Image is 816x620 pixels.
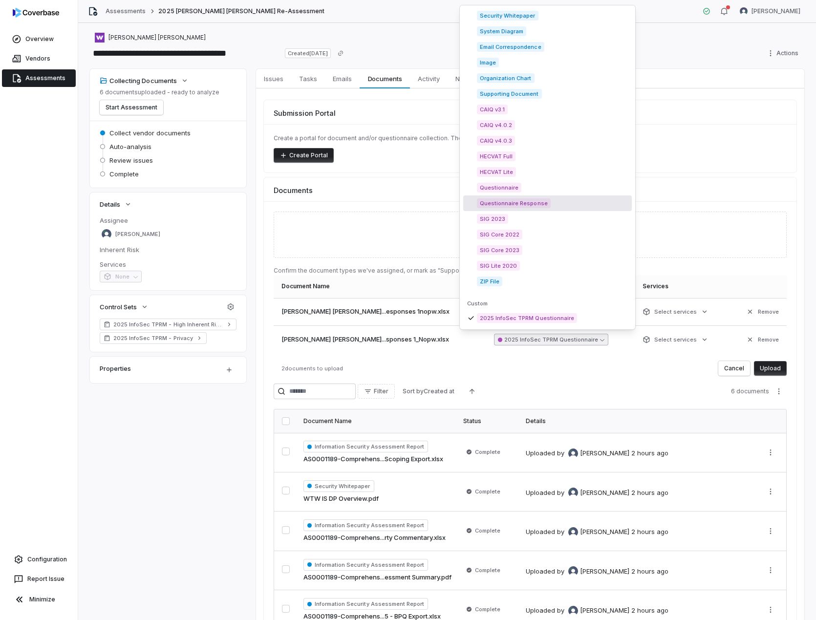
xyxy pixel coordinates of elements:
[109,128,191,137] span: Collect vendor documents
[303,480,374,492] span: Security Whitepaper
[557,449,629,458] div: by
[477,261,520,271] span: SIG Lite 2020
[477,120,515,130] span: CAIQ v4.0.2
[568,527,578,537] img: Isaac Mousel avatar
[475,448,500,456] span: Complete
[568,488,578,497] img: Isaac Mousel avatar
[557,606,629,616] div: by
[580,488,629,498] span: [PERSON_NAME]
[97,195,135,213] button: Details
[477,89,542,99] span: Supporting Document
[358,384,395,399] button: Filter
[580,527,629,537] span: [PERSON_NAME]
[752,7,800,15] span: [PERSON_NAME]
[731,387,769,395] span: 6 documents
[274,148,334,163] button: Create Portal
[100,76,177,85] div: Collecting Documents
[281,307,450,317] span: [PERSON_NAME] [PERSON_NAME]...esponses 1nopw.xlsx
[740,7,748,15] img: Ryan Jenkins avatar
[477,277,502,286] span: ZIP File
[763,445,778,460] button: More actions
[631,567,668,577] div: 2 hours ago
[526,566,668,576] div: Uploaded
[100,302,137,311] span: Control Sets
[27,575,64,583] span: Report Issue
[477,42,544,52] span: Email Correspondence
[109,170,139,178] span: Complete
[477,313,577,323] span: 2025 InfoSec TPRM Questionnaire
[494,334,608,345] button: 2025 InfoSec TPRM Questionnaire
[734,4,806,19] button: Ryan Jenkins avatar[PERSON_NAME]
[113,334,193,342] span: 2025 InfoSec TPRM - Privacy
[477,73,535,83] span: Organization Chart
[475,527,500,534] span: Complete
[303,533,446,543] a: AS0001189-Comprehens...rty Commentary.xlsx
[2,69,76,87] a: Assessments
[115,231,160,238] span: [PERSON_NAME]
[477,151,515,161] span: HECVAT Full
[580,606,629,616] span: [PERSON_NAME]
[281,365,343,372] span: 2 documents to upload
[97,72,192,89] button: Collecting Documents
[568,606,578,616] img: Isaac Mousel avatar
[414,72,444,85] span: Activity
[631,527,668,537] div: 2 hours ago
[468,387,476,395] svg: Ascending
[580,567,629,577] span: [PERSON_NAME]
[557,566,629,576] div: by
[274,267,787,275] p: Confirm the document types we've assigned, or mark as "Supporting document" if no options apply.
[106,7,146,15] a: Assessments
[463,417,514,425] div: Status
[303,519,428,531] span: Information Security Assessment Report
[329,72,356,85] span: Emails
[557,527,629,537] div: by
[2,50,76,67] a: Vendors
[332,44,349,62] button: Copy link
[475,488,500,495] span: Complete
[763,602,778,617] button: More actions
[718,361,750,376] button: Cancel
[526,417,751,425] div: Details
[477,58,499,67] span: Image
[274,108,336,118] span: Submission Portal
[763,524,778,538] button: More actions
[477,11,538,21] span: Security Whitepaper
[100,245,236,254] dt: Inherent Risk
[463,297,632,310] div: Custom
[477,245,522,255] span: SIG Core 2023
[374,387,388,395] span: Filter
[113,321,223,328] span: 2025 InfoSec TPRM - High Inherent Risk (TruSight Supported)
[108,34,206,42] span: [PERSON_NAME] [PERSON_NAME]
[754,361,787,376] button: Upload
[462,384,482,399] button: Ascending
[100,260,236,269] dt: Services
[763,484,778,499] button: More actions
[109,156,153,165] span: Review issues
[763,563,778,577] button: More actions
[631,606,668,616] div: 2 hours ago
[97,298,151,316] button: Control Sets
[477,105,508,114] span: CAIQ v3.1
[631,488,668,498] div: 2 hours ago
[477,26,526,36] span: System Diagram
[526,488,668,497] div: Uploaded
[4,590,74,609] button: Minimize
[764,46,804,61] button: Actions
[281,335,449,344] span: [PERSON_NAME] [PERSON_NAME]...sponses 1_Nopw.xlsx
[100,200,120,209] span: Details
[2,30,76,48] a: Overview
[303,573,451,582] a: AS0001189-Comprehens...essment Summary.pdf
[158,7,324,15] span: 2025 [PERSON_NAME] [PERSON_NAME] Re-Assessment
[13,8,59,18] img: logo-D7KZi-bG.svg
[771,384,787,399] button: More actions
[100,100,163,115] button: Start Assessment
[303,494,379,504] a: WTW IS DP Overview.pdf
[303,417,451,425] div: Document Name
[285,48,331,58] span: Created [DATE]
[477,230,522,239] span: SIG Core 2022
[568,449,578,458] img: Isaac Mousel avatar
[477,136,515,146] span: CAIQ v4.0.3
[526,606,668,616] div: Uploaded
[526,449,668,458] div: Uploaded
[4,570,74,588] button: Report Issue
